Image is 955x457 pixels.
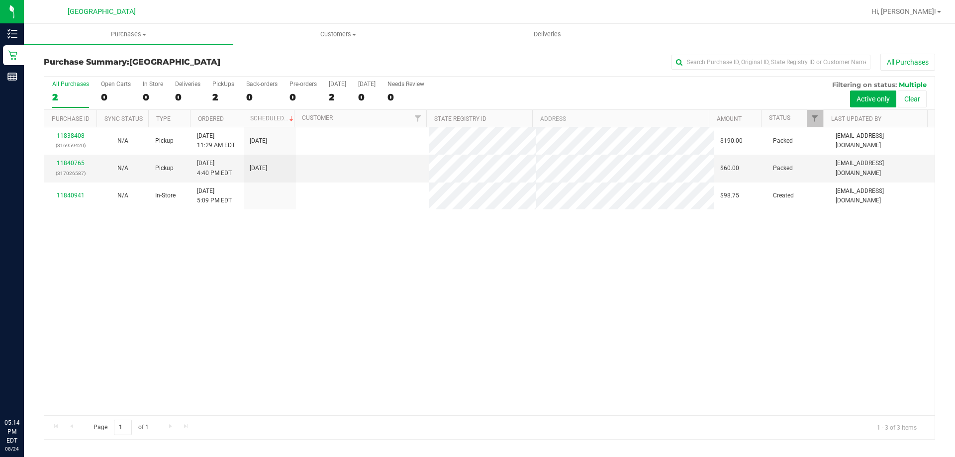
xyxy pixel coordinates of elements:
span: $98.75 [720,191,739,200]
a: Sync Status [104,115,143,122]
p: (316959420) [50,141,91,150]
div: Pre-orders [289,81,317,88]
span: Not Applicable [117,165,128,172]
input: Search Purchase ID, Original ID, State Registry ID or Customer Name... [671,55,870,70]
span: Packed [773,136,793,146]
span: [EMAIL_ADDRESS][DOMAIN_NAME] [836,186,929,205]
span: Not Applicable [117,192,128,199]
span: Pickup [155,164,174,173]
span: [EMAIL_ADDRESS][DOMAIN_NAME] [836,159,929,178]
button: Active only [850,91,896,107]
span: In-Store [155,191,176,200]
div: 0 [387,91,424,103]
a: Deliveries [443,24,652,45]
div: All Purchases [52,81,89,88]
p: 05:14 PM EDT [4,418,19,445]
inline-svg: Retail [7,50,17,60]
div: Needs Review [387,81,424,88]
a: Scheduled [250,115,295,122]
a: Amount [717,115,742,122]
span: Not Applicable [117,137,128,144]
a: 11840765 [57,160,85,167]
iframe: Resource center [10,377,40,407]
span: [DATE] [250,136,267,146]
a: Purchases [24,24,233,45]
span: Created [773,191,794,200]
a: Purchase ID [52,115,90,122]
h3: Purchase Summary: [44,58,341,67]
a: Ordered [198,115,224,122]
span: [DATE] 5:09 PM EDT [197,186,232,205]
p: 08/24 [4,445,19,453]
button: All Purchases [880,54,935,71]
button: N/A [117,191,128,200]
div: 0 [289,91,317,103]
a: Customer [302,114,333,121]
span: [DATE] 11:29 AM EDT [197,131,235,150]
span: Page of 1 [85,420,157,435]
span: Multiple [899,81,927,89]
button: N/A [117,164,128,173]
span: Deliveries [520,30,574,39]
span: [DATE] 4:40 PM EDT [197,159,232,178]
a: Filter [807,110,823,127]
div: 2 [329,91,346,103]
span: [GEOGRAPHIC_DATA] [129,57,220,67]
a: Customers [233,24,443,45]
div: In Store [143,81,163,88]
button: Clear [898,91,927,107]
div: PickUps [212,81,234,88]
span: $60.00 [720,164,739,173]
div: Open Carts [101,81,131,88]
span: [EMAIL_ADDRESS][DOMAIN_NAME] [836,131,929,150]
div: 0 [101,91,131,103]
span: Filtering on status: [832,81,897,89]
a: Filter [410,110,426,127]
span: Hi, [PERSON_NAME]! [871,7,936,15]
inline-svg: Reports [7,72,17,82]
p: (317026587) [50,169,91,178]
inline-svg: Inventory [7,29,17,39]
span: [DATE] [250,164,267,173]
span: Customers [234,30,442,39]
div: 0 [143,91,163,103]
a: State Registry ID [434,115,486,122]
div: [DATE] [329,81,346,88]
div: 2 [52,91,89,103]
span: Packed [773,164,793,173]
span: [GEOGRAPHIC_DATA] [68,7,136,16]
a: Last Updated By [831,115,881,122]
span: $190.00 [720,136,743,146]
div: 0 [175,91,200,103]
span: 1 - 3 of 3 items [869,420,925,435]
a: Status [769,114,790,121]
button: N/A [117,136,128,146]
th: Address [532,110,709,127]
input: 1 [114,420,132,435]
div: 0 [246,91,278,103]
div: Back-orders [246,81,278,88]
a: 11838408 [57,132,85,139]
span: Purchases [24,30,233,39]
div: Deliveries [175,81,200,88]
iframe: Resource center unread badge [29,376,41,388]
a: 11840941 [57,192,85,199]
span: Pickup [155,136,174,146]
a: Type [156,115,171,122]
div: 2 [212,91,234,103]
div: [DATE] [358,81,376,88]
div: 0 [358,91,376,103]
